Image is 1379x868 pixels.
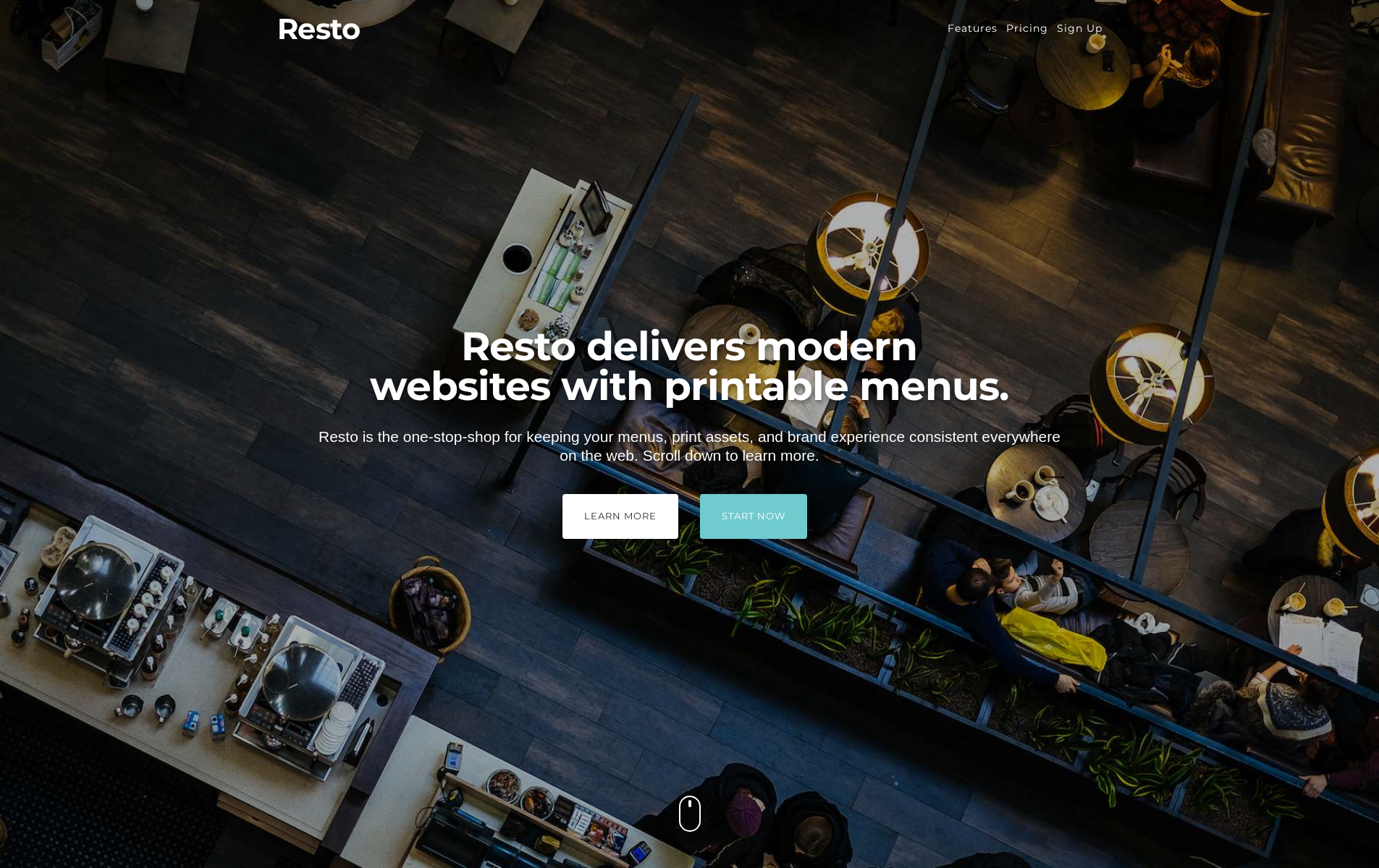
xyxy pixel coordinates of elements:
[948,22,998,35] a: Features
[277,14,679,43] a: Resto
[562,494,678,538] a: Learn More
[1006,22,1048,35] a: Pricing
[126,366,1254,406] span: websites with printable menus.
[700,494,807,538] a: Start Now
[317,427,1061,465] p: Resto is the one-stop-shop for keeping your menus, print assets, and brand experience consistent ...
[1057,22,1102,35] a: Sign Up
[126,326,1254,366] span: Resto delivers modern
